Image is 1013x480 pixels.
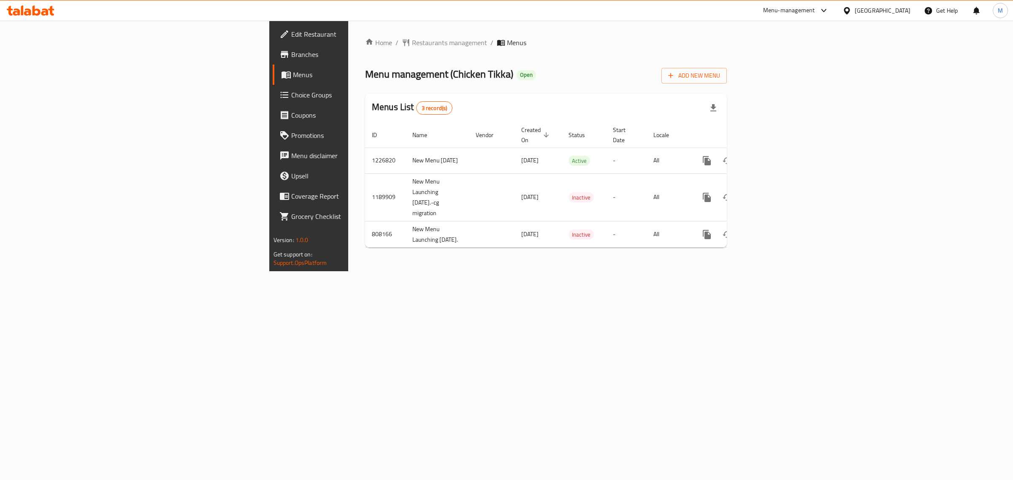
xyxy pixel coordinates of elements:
span: Coverage Report [291,191,432,201]
span: Edit Restaurant [291,29,432,39]
span: [DATE] [521,155,539,166]
a: Menu disclaimer [273,146,439,166]
button: more [697,151,717,171]
div: Total records count [416,101,453,115]
a: Choice Groups [273,85,439,105]
span: Locale [653,130,680,140]
span: Inactive [569,193,594,202]
td: - [606,173,647,221]
span: [DATE] [521,229,539,240]
span: Add New Menu [668,70,720,81]
td: All [647,173,690,221]
td: - [606,221,647,248]
span: Promotions [291,130,432,140]
button: more [697,187,717,208]
h2: Menus List [372,101,452,115]
li: / [490,38,493,48]
button: Change Status [717,187,737,208]
span: ID [372,130,388,140]
a: Branches [273,44,439,65]
span: Choice Groups [291,90,432,100]
div: Export file [703,98,723,118]
span: Menu management ( Chicken Tikka ) [365,65,513,84]
span: 1.0.0 [295,235,309,245]
td: All [647,148,690,173]
div: [GEOGRAPHIC_DATA] [855,6,910,15]
span: Coupons [291,110,432,120]
span: Created On [521,125,552,145]
span: Active [569,156,590,166]
span: Version: [274,235,294,245]
button: Change Status [717,224,737,245]
span: Menu disclaimer [291,151,432,161]
td: - [606,148,647,173]
a: Grocery Checklist [273,206,439,227]
span: Upsell [291,171,432,181]
nav: breadcrumb [365,38,727,48]
a: Upsell [273,166,439,186]
div: Inactive [569,192,594,202]
a: Restaurants management [402,38,487,48]
span: Start Date [613,125,637,145]
span: M [998,6,1003,15]
span: Branches [291,49,432,59]
span: Name [412,130,438,140]
a: Edit Restaurant [273,24,439,44]
span: Open [517,71,536,78]
a: Coupons [273,105,439,125]
span: Inactive [569,230,594,240]
div: Open [517,70,536,80]
a: Promotions [273,125,439,146]
a: Menus [273,65,439,85]
span: [DATE] [521,191,539,202]
th: Actions [690,122,785,148]
span: Menus [507,38,526,48]
span: Menus [293,70,432,80]
div: Menu-management [763,5,815,16]
span: Get support on: [274,249,312,260]
button: more [697,224,717,245]
td: All [647,221,690,248]
span: Status [569,130,596,140]
span: Vendor [476,130,504,140]
span: Grocery Checklist [291,211,432,221]
table: enhanced table [365,122,785,248]
span: Restaurants management [412,38,487,48]
a: Support.OpsPlatform [274,257,327,268]
button: Change Status [717,151,737,171]
button: Add New Menu [661,68,727,84]
span: 3 record(s) [417,104,452,112]
a: Coverage Report [273,186,439,206]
